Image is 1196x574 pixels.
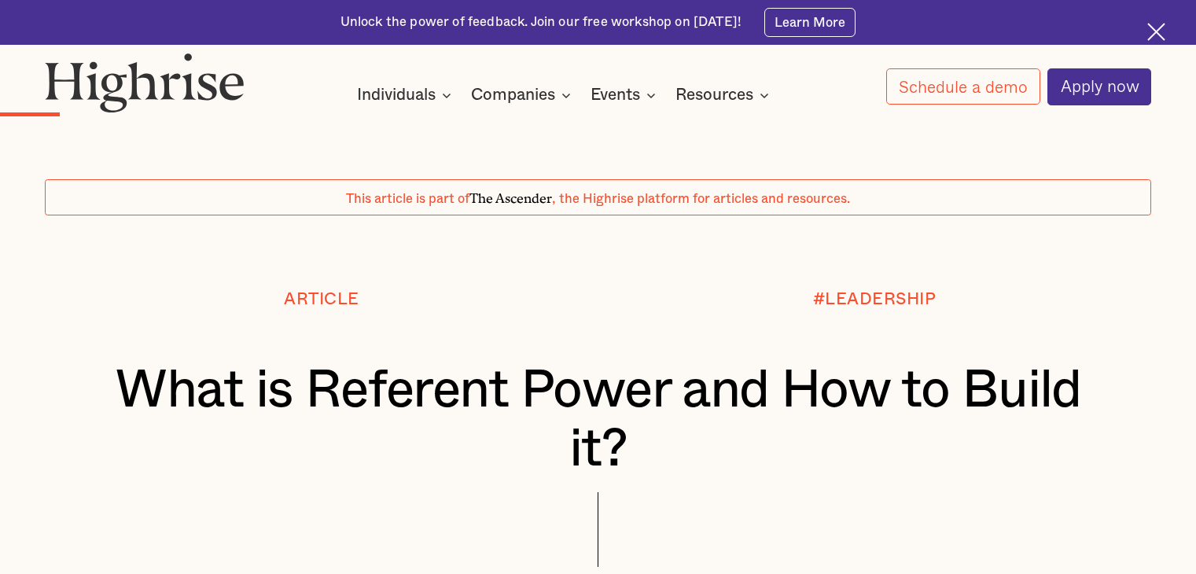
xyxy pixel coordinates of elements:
[357,86,456,105] div: Individuals
[552,193,850,205] span: , the Highrise platform for articles and resources.
[675,86,774,105] div: Resources
[886,68,1040,105] a: Schedule a demo
[675,86,753,105] div: Resources
[1147,23,1165,41] img: Cross icon
[340,13,742,31] div: Unlock the power of feedback. Join our free workshop on [DATE]!
[764,8,856,36] a: Learn More
[591,86,661,105] div: Events
[45,53,245,113] img: Highrise logo
[91,361,1106,478] h1: What is Referent Power and How to Build it?
[284,290,359,309] div: Article
[471,86,555,105] div: Companies
[471,86,576,105] div: Companies
[357,86,436,105] div: Individuals
[469,188,552,204] span: The Ascender
[813,290,937,309] div: #LEADERSHIP
[1047,68,1151,105] a: Apply now
[591,86,640,105] div: Events
[346,193,469,205] span: This article is part of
